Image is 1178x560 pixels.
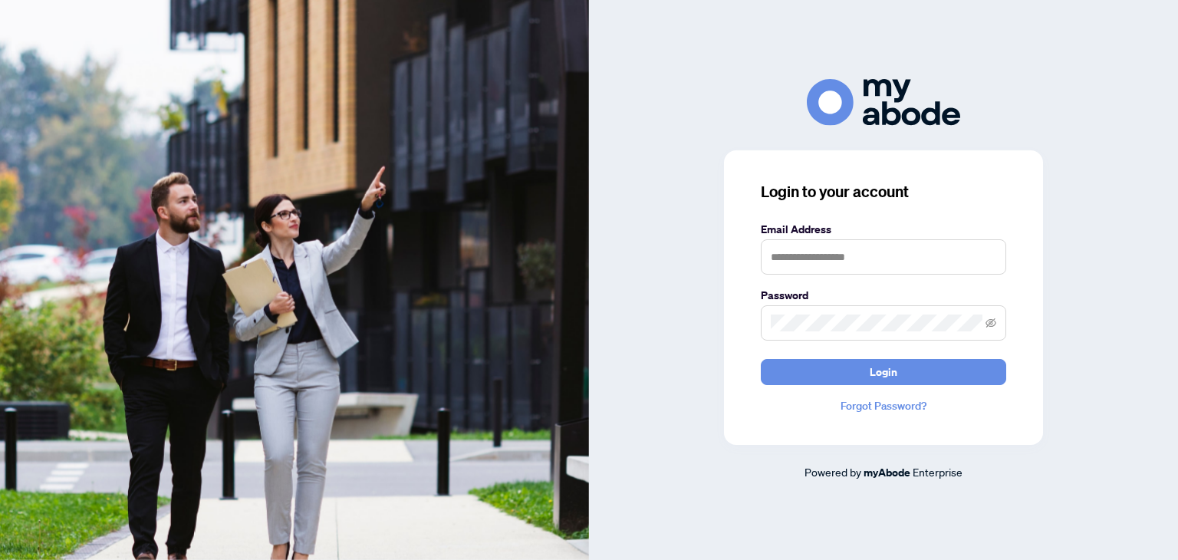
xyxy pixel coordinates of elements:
img: ma-logo [807,79,960,126]
span: Login [870,360,897,384]
span: eye-invisible [986,318,996,328]
label: Password [761,287,1006,304]
a: myAbode [864,464,910,481]
label: Email Address [761,221,1006,238]
button: Login [761,359,1006,385]
a: Forgot Password? [761,397,1006,414]
span: Enterprise [913,465,962,479]
h3: Login to your account [761,181,1006,203]
span: Powered by [805,465,861,479]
